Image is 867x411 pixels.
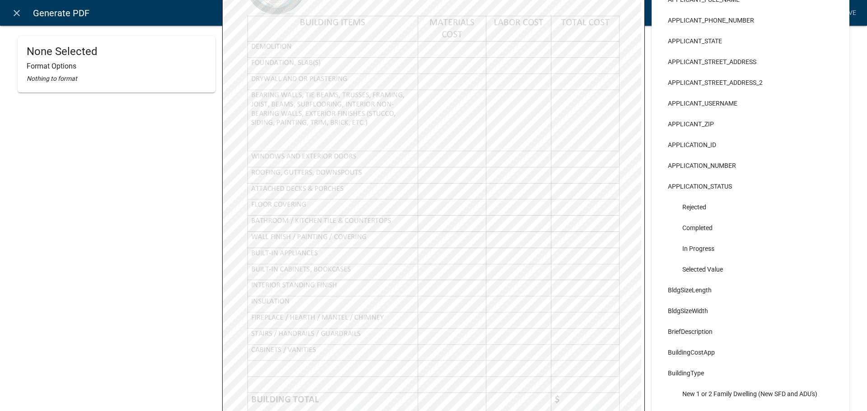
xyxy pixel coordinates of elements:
li: APPLICANT_STATE [661,31,840,51]
h4: None Selected [27,45,206,58]
li: Selected Value [661,259,840,280]
li: APPLICANT_USERNAME [661,93,840,114]
li: APPLICANT_STREET_ADDRESS_2 [661,72,840,93]
li: Completed [661,217,840,238]
li: APPLICATION_ID [661,134,840,155]
li: APPLICANT_PHONE_NUMBER [661,10,840,31]
li: Rejected [661,197,840,217]
li: BuildingCostApp [661,342,840,363]
li: BldgSizeLength [661,280,840,300]
span: Generate PDF [33,4,89,22]
li: BuildingType [661,363,840,383]
li: BldgSizeWidth [661,300,840,321]
li: APPLICATION_NUMBER [661,155,840,176]
li: APPLICANT_STREET_ADDRESS [661,51,840,72]
li: APPLICATION_STATUS [661,176,840,197]
li: In Progress [661,238,840,259]
li: New 1 or 2 Family Dwelling (New SFD and ADU's) [661,383,840,404]
i: Nothing to format [27,75,77,82]
i: close [11,8,22,18]
h6: Format Options [27,62,206,70]
li: APPLICANT_ZIP [661,114,840,134]
li: BriefDescription [661,321,840,342]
